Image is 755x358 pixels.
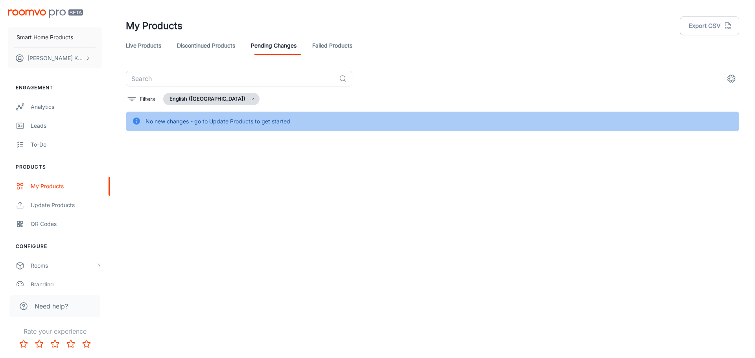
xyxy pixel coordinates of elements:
a: Failed Products [312,36,352,55]
button: Smart Home Products [8,27,102,48]
p: Smart Home Products [17,33,73,42]
a: Discontinued Products [177,36,235,55]
a: Live Products [126,36,161,55]
div: Leads [31,121,102,130]
h1: My Products [126,19,182,33]
p: [PERSON_NAME] King [28,54,83,62]
button: [PERSON_NAME] King [8,48,102,68]
input: Search [126,71,336,86]
a: Pending Changes [251,36,296,55]
p: Filters [140,95,155,103]
img: Roomvo PRO Beta [8,9,83,18]
button: filter [126,93,157,105]
div: No new changes - go to Update Products to get started [145,114,290,129]
div: To-do [31,140,102,149]
button: Export CSV [680,17,739,35]
button: English ([GEOGRAPHIC_DATA]) [163,93,260,105]
button: settings [724,71,739,86]
div: Analytics [31,103,102,111]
